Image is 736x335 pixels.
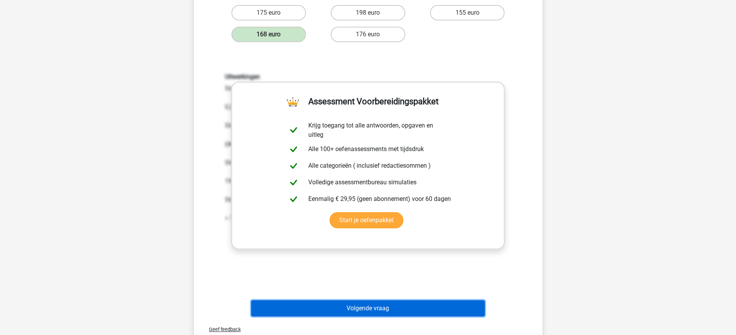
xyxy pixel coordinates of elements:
span: Geef feedback [203,326,241,332]
a: Start je oefenpakket [330,212,403,228]
label: 155 euro [430,5,505,20]
button: Volgende vraag [251,300,485,316]
label: 175 euro [231,5,306,20]
div: Stap 1: Bereken hoeveel boeken er 2,8 euro kosten. 0,2333 * 30 = 7 boeken Stap 2: Bereken hoeveel... [219,73,517,223]
label: 168 euro [231,27,306,42]
label: 176 euro [331,27,405,42]
h6: Uitwerkingen [225,73,512,80]
label: 198 euro [331,5,405,20]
